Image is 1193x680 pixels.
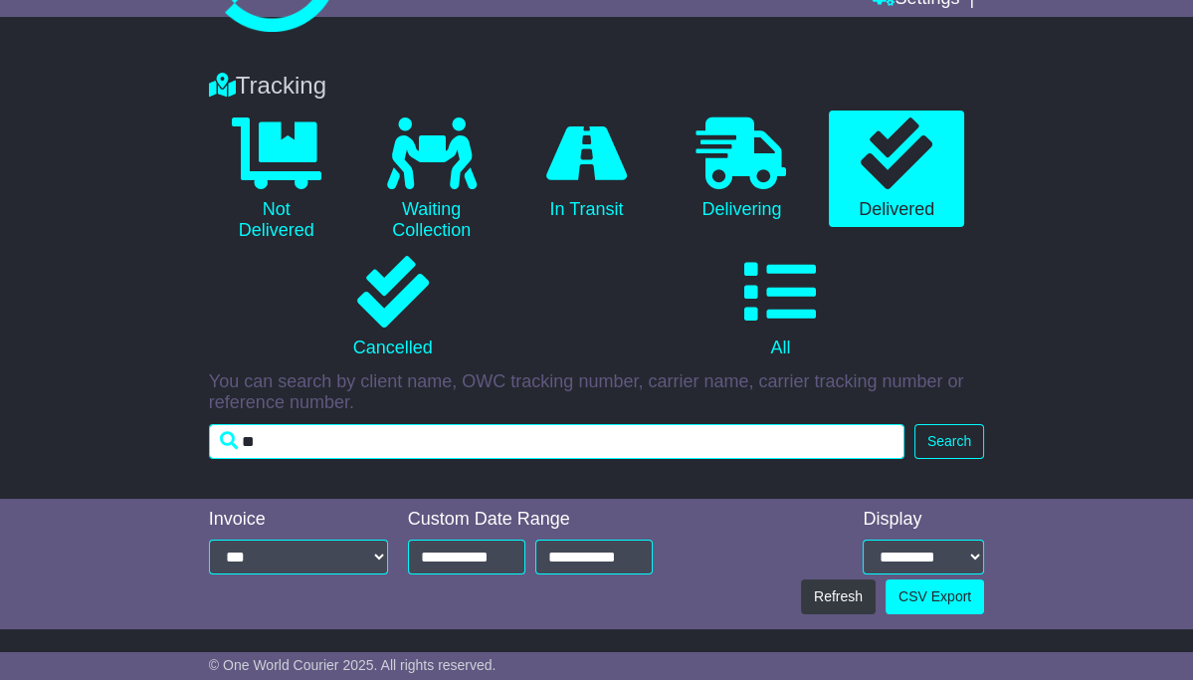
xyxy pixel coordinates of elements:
button: Refresh [801,579,876,614]
div: Invoice [209,509,388,531]
button: Search [914,424,984,459]
a: Delivered [829,111,964,228]
div: Tracking [199,72,994,101]
a: Delivering [674,111,809,228]
div: Display [863,509,984,531]
a: In Transit [519,111,655,228]
a: Not Delivered [209,111,344,249]
a: CSV Export [886,579,984,614]
a: Waiting Collection [364,111,499,249]
a: All [597,249,965,366]
a: Cancelled [209,249,577,366]
span: © One World Courier 2025. All rights reserved. [209,657,497,673]
div: Custom Date Range [408,509,653,531]
p: You can search by client name, OWC tracking number, carrier name, carrier tracking number or refe... [209,371,984,414]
